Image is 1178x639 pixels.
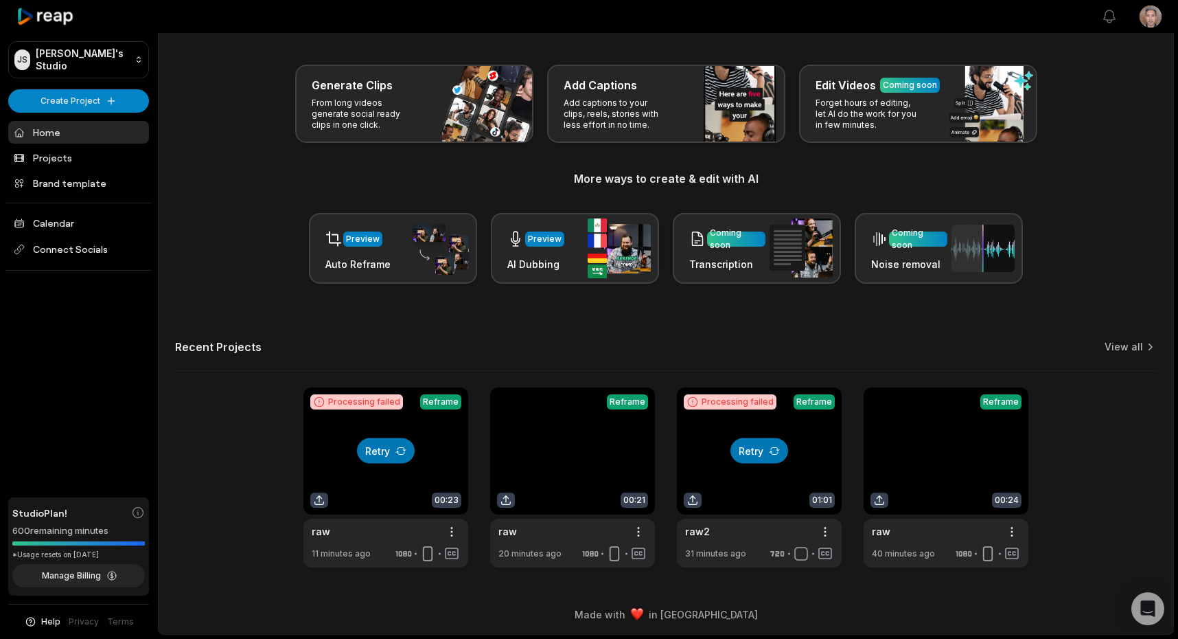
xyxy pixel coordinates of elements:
[24,616,60,628] button: Help
[689,257,765,271] h3: Transcription
[1105,340,1143,354] a: View all
[730,438,788,464] button: Retry
[12,564,145,587] button: Manage Billing
[8,89,149,113] button: Create Project
[8,172,149,194] a: Brand template
[564,77,637,93] h3: Add Captions
[357,438,415,464] button: Retry
[564,98,670,131] p: Add captions to your clips, reels, stories with less effort in no time.
[346,233,380,245] div: Preview
[8,146,149,169] a: Projects
[312,524,330,539] div: raw
[871,257,947,271] h3: Noise removal
[883,79,937,91] div: Coming soon
[12,550,145,560] div: *Usage resets on [DATE]
[107,616,134,628] a: Terms
[498,524,517,539] a: raw
[312,77,393,93] h3: Generate Clips
[685,524,710,539] div: raw2
[175,340,262,354] h2: Recent Projects
[312,98,418,131] p: From long videos generate social ready clips in one click.
[69,616,99,628] a: Privacy
[175,170,1157,187] h3: More ways to create & edit with AI
[325,257,391,271] h3: Auto Reframe
[1131,592,1164,625] div: Open Intercom Messenger
[872,524,890,539] a: raw
[12,524,145,538] div: 600 remaining minutes
[816,77,876,93] h3: Edit Videos
[36,47,129,72] p: [PERSON_NAME]'s Studio
[816,98,922,131] p: Forget hours of editing, let AI do the work for you in few minutes.
[588,218,651,278] img: ai_dubbing.png
[171,607,1161,622] div: Made with in [GEOGRAPHIC_DATA]
[14,49,30,70] div: JS
[507,257,564,271] h3: AI Dubbing
[770,218,833,278] img: transcription.png
[892,227,945,251] div: Coming soon
[8,212,149,234] a: Calendar
[951,225,1015,272] img: noise_removal.png
[710,227,763,251] div: Coming soon
[8,121,149,144] a: Home
[8,237,149,262] span: Connect Socials
[406,222,469,276] img: auto_reframe.png
[528,233,562,245] div: Preview
[631,608,643,620] img: heart emoji
[41,616,60,628] span: Help
[12,506,67,520] span: Studio Plan!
